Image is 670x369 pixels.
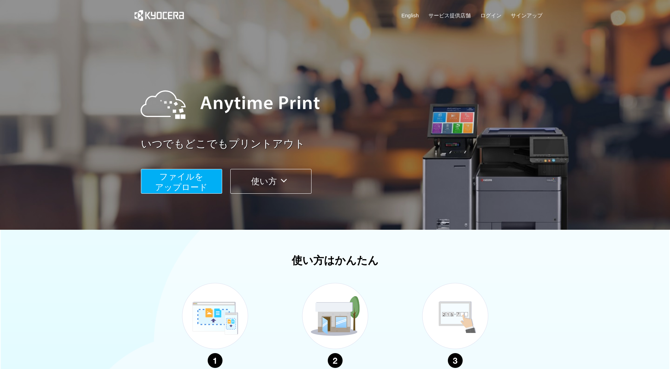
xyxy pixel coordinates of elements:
span: ファイルを ​​アップロード [155,172,208,192]
a: English [402,12,419,19]
a: ログイン [480,12,502,19]
button: 使い方 [230,169,312,194]
a: サービス提供店舗 [428,12,471,19]
button: ファイルを​​アップロード [141,169,222,194]
a: いつでもどこでもプリントアウト [141,136,547,152]
a: サインアップ [511,12,542,19]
